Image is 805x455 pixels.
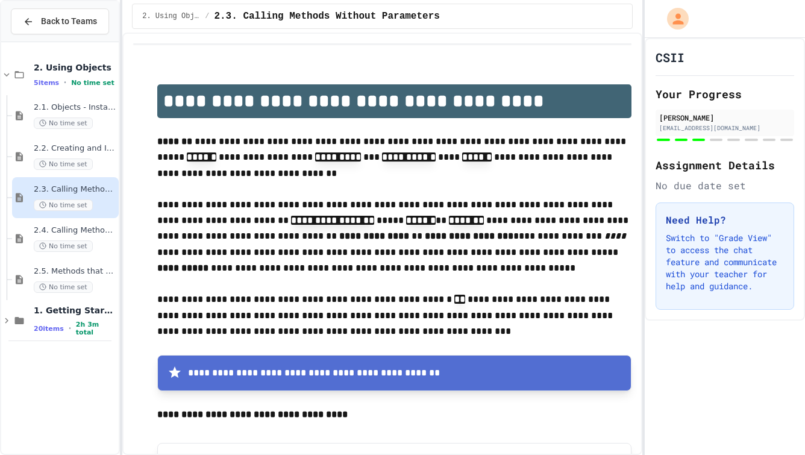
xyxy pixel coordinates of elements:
span: 2. Using Objects [142,11,200,21]
h3: Need Help? [666,213,784,227]
span: No time set [34,199,93,211]
span: • [64,78,66,87]
span: 2h 3m total [76,321,116,336]
span: No time set [34,281,93,293]
span: 2.4. Calling Methods With Parameters [34,225,116,236]
span: No time set [71,79,114,87]
h2: Assignment Details [656,157,794,174]
span: 20 items [34,325,64,333]
span: 2.3. Calling Methods Without Parameters [214,9,439,24]
h1: CSII [656,49,684,66]
span: 2.1. Objects - Instances of Classes [34,102,116,113]
span: 5 items [34,79,59,87]
span: 1. Getting Started and Primitive Types [34,305,116,316]
span: Back to Teams [41,15,97,28]
button: Back to Teams [11,8,109,34]
span: 2.2. Creating and Initializing Objects: Constructors [34,143,116,154]
span: 2. Using Objects [34,62,116,73]
span: No time set [34,240,93,252]
span: No time set [34,158,93,170]
span: 2.5. Methods that Return Values [34,266,116,277]
span: • [69,324,71,333]
span: 2.3. Calling Methods Without Parameters [34,184,116,195]
div: [PERSON_NAME] [659,112,791,123]
div: My Account [654,5,692,33]
div: [EMAIL_ADDRESS][DOMAIN_NAME] [659,124,791,133]
span: / [205,11,209,21]
span: No time set [34,118,93,129]
p: Switch to "Grade View" to access the chat feature and communicate with your teacher for help and ... [666,232,784,292]
div: No due date set [656,178,794,193]
h2: Your Progress [656,86,794,102]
